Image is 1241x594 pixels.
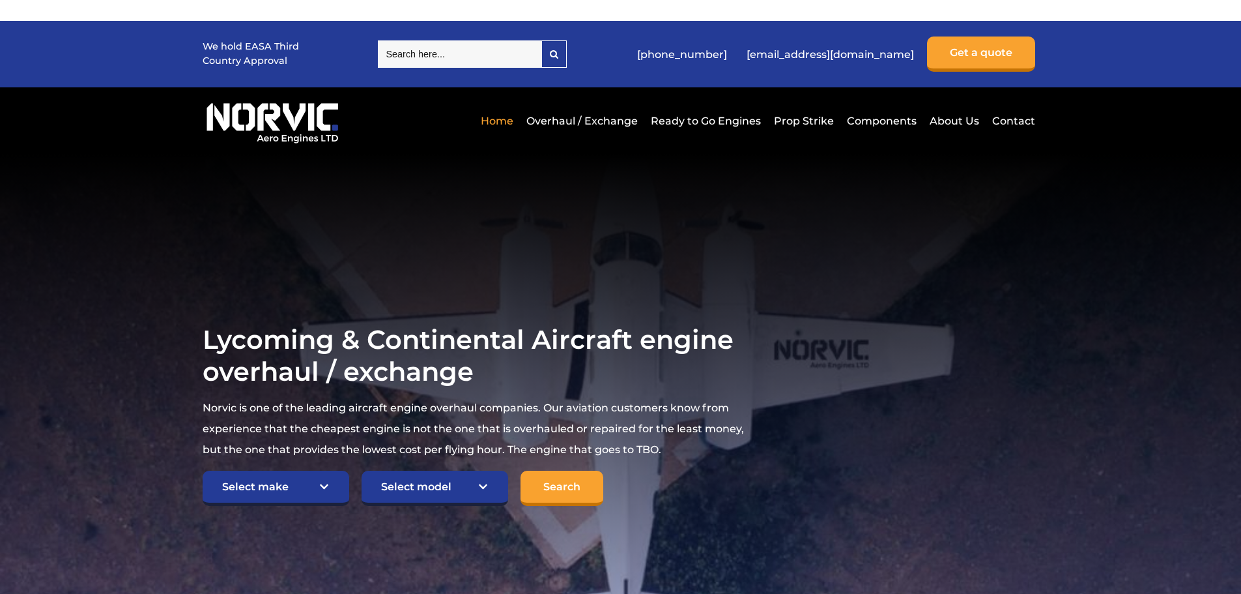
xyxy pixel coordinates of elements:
p: Norvic is one of the leading aircraft engine overhaul companies. Our aviation customers know from... [203,398,746,460]
input: Search here... [378,40,541,68]
a: Get a quote [927,37,1035,72]
a: Home [478,105,517,137]
a: [PHONE_NUMBER] [631,38,734,70]
input: Search [521,471,603,506]
p: We hold EASA Third Country Approval [203,40,300,68]
img: Norvic Aero Engines logo [203,97,342,144]
a: Ready to Go Engines [648,105,764,137]
a: Prop Strike [771,105,837,137]
a: About Us [926,105,982,137]
a: Components [844,105,920,137]
h1: Lycoming & Continental Aircraft engine overhaul / exchange [203,323,746,387]
a: Contact [989,105,1035,137]
a: [EMAIL_ADDRESS][DOMAIN_NAME] [740,38,920,70]
a: Overhaul / Exchange [523,105,641,137]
